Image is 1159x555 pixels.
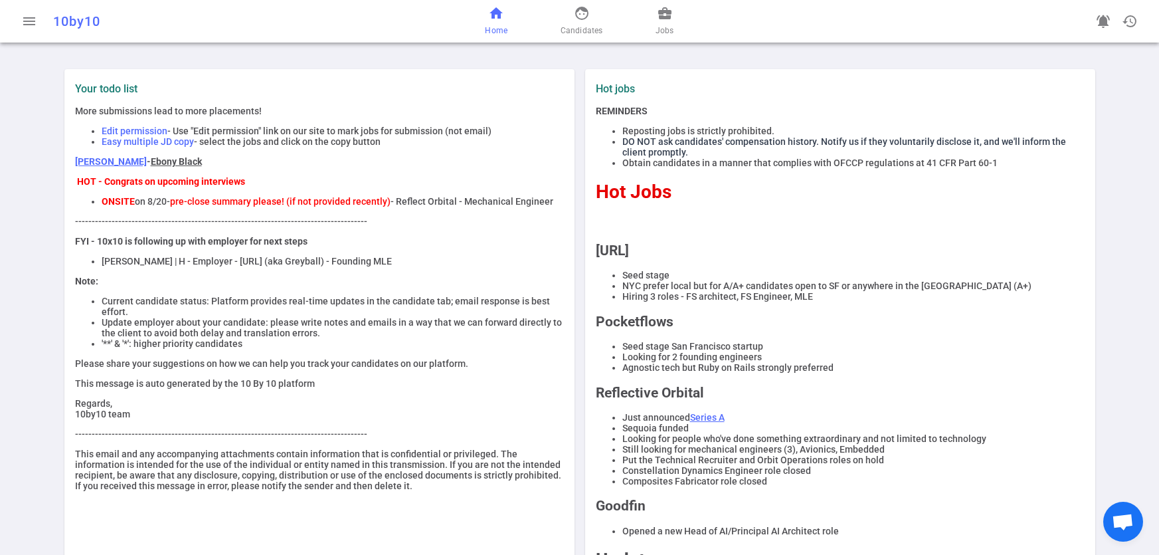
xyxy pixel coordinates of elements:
[596,243,1085,259] h2: [URL]
[102,296,564,317] li: Current candidate status: Platform provides real-time updates in the candidate tab; email respons...
[622,412,1085,423] li: Just announced
[622,352,1085,362] li: Looking for 2 founding engineers
[75,156,147,167] a: [PERSON_NAME]
[690,412,725,423] a: Series A
[622,158,1085,168] li: Obtain candidates in a manner that complies with OFCCP regulations at 41 CFR Part 60-1
[77,176,245,187] strong: HOT - Congrats on upcoming interviews
[622,526,1085,536] li: Opened a new Head of AI/Principal AI Architect role
[596,181,671,203] span: Hot Jobs
[75,82,564,95] label: Your todo list
[1095,13,1111,29] span: notifications_active
[75,236,308,247] strong: FYI - 10x10 is following up with employer for next steps
[596,314,1085,330] h2: Pocketflows
[622,465,1085,476] li: Constellation Dynamics Engineer role closed
[151,156,202,167] u: Ebony Black
[102,126,167,136] span: Edit permission
[574,5,590,21] span: face
[561,5,602,37] a: Candidates
[622,291,1085,302] li: Hiring 3 roles - FS architect, FS Engineer, MLE
[622,270,1085,280] li: Seed stage
[391,196,553,207] span: - Reflect Orbital - Mechanical Engineer
[622,423,1085,433] li: Sequoia funded
[622,341,1085,352] li: Seed stage San Francisco startup
[622,280,1085,291] li: NYC prefer local but for A/A+ candidates open to SF or anywhere in the [GEOGRAPHIC_DATA] (A+)
[53,13,381,29] div: 10by10
[75,106,262,116] span: More submissions lead to more placements!
[1090,8,1116,35] a: Go to see announcements
[657,5,673,21] span: business_center
[75,358,564,369] p: Please share your suggestions on how we can help you track your candidates on our platform.
[75,378,564,389] p: This message is auto generated by the 10 By 10 platform
[75,276,98,286] strong: Note:
[75,398,564,419] p: Regards, 10by10 team
[622,444,1085,455] li: Still looking for mechanical engineers (3), Avionics, Embedded
[170,196,391,207] span: pre-close summary please! (if not provided recently)
[622,476,1085,487] li: Composites Fabricator role closed
[194,136,381,147] span: - select the jobs and click on the copy button
[102,256,564,267] li: [PERSON_NAME] | H - Employer - [URL] (aka Greyball) - Founding MLE
[622,362,1085,373] li: Agnostic tech but Ruby on Rails strongly preferred
[102,338,564,349] li: '**' & '*': higher priority candidates
[596,106,648,116] strong: REMINDERS
[16,8,43,35] button: Open menu
[1103,502,1143,542] a: Open chat
[75,216,564,227] p: ----------------------------------------------------------------------------------------
[596,82,835,95] label: Hot jobs
[21,13,37,29] span: menu
[102,136,194,147] span: Easy multiple JD copy
[622,136,1066,158] span: DO NOT ask candidates' compensation history. Notify us if they voluntarily disclose it, and we'll...
[135,196,167,207] span: on 8/20
[1116,8,1143,35] button: Open history
[656,5,673,37] a: Jobs
[488,5,504,21] span: home
[102,196,135,207] strong: ONSITE
[596,498,1085,514] h2: Goodfin
[102,317,564,338] li: Update employer about your candidate: please write notes and emails in a way that we can forward ...
[75,449,564,491] p: This email and any accompanying attachments contain information that is confidential or privilege...
[622,126,1085,136] li: Reposting jobs is strictly prohibited.
[147,156,202,167] strong: -
[561,24,602,37] span: Candidates
[596,385,1085,401] h2: Reflective Orbital
[622,455,1085,465] li: Put the Technical Recruiter and Orbit Operations roles on hold
[485,5,507,37] a: Home
[102,196,564,207] li: -
[75,429,564,439] p: ----------------------------------------------------------------------------------------
[167,126,491,136] span: - Use "Edit permission" link on our site to mark jobs for submission (not email)
[622,433,1085,444] li: Looking for people who've done something extraordinary and not limited to technology
[485,24,507,37] span: Home
[1122,13,1138,29] span: history
[656,24,673,37] span: Jobs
